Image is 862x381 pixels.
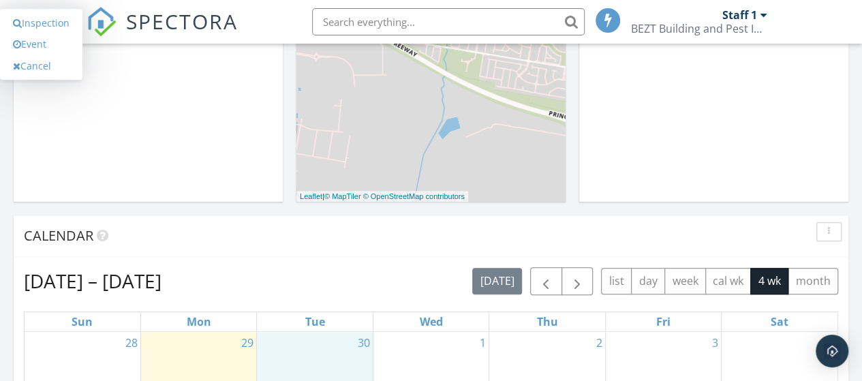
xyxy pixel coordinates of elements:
[24,226,93,245] span: Calendar
[705,268,752,294] button: cal wk
[363,192,465,200] a: © OpenStreetMap contributors
[722,8,757,22] div: Staff 1
[69,312,95,331] a: Sunday
[594,332,605,354] a: Go to October 2, 2025
[816,335,848,367] div: Open Intercom Messenger
[87,18,238,47] a: SPECTORA
[709,332,721,354] a: Go to October 3, 2025
[126,7,238,35] span: SPECTORA
[238,332,256,354] a: Go to September 29, 2025
[750,268,788,294] button: 4 wk
[768,312,791,331] a: Saturday
[87,7,117,37] img: The Best Home Inspection Software - Spectora
[184,312,214,331] a: Monday
[472,268,522,294] button: [DATE]
[534,312,560,331] a: Thursday
[653,312,673,331] a: Friday
[631,268,665,294] button: day
[24,267,161,294] h2: [DATE] – [DATE]
[123,332,140,354] a: Go to September 28, 2025
[6,12,76,34] a: Inspection
[324,192,361,200] a: © MapTiler
[355,332,373,354] a: Go to September 30, 2025
[631,22,767,35] div: BEZT Building and Pest Inspections Victoria
[416,312,445,331] a: Wednesday
[303,312,328,331] a: Tuesday
[826,332,837,354] a: Go to October 4, 2025
[561,267,594,295] button: Next
[788,268,838,294] button: month
[6,55,76,77] a: Cancel
[601,268,632,294] button: list
[296,191,468,202] div: |
[6,33,76,55] a: Event
[477,332,489,354] a: Go to October 1, 2025
[312,8,585,35] input: Search everything...
[664,268,706,294] button: week
[530,267,562,295] button: Previous
[300,192,322,200] a: Leaflet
